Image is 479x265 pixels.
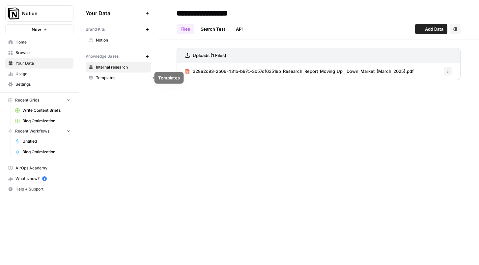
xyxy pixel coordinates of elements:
[96,37,148,43] span: Notion
[42,176,47,181] a: 5
[5,173,73,184] button: What's new? 5
[177,24,194,34] a: Files
[15,165,70,171] span: AirOps Academy
[415,24,447,34] button: Add Data
[15,60,70,66] span: Your Data
[43,177,45,180] text: 5
[8,8,19,19] img: Notion Logo
[6,174,73,184] div: What's new?
[86,62,151,73] a: Internal research
[86,26,105,32] span: Brand Kits
[15,186,70,192] span: Help + Support
[15,50,70,56] span: Browse
[12,105,73,116] a: Write Content Briefs
[22,10,62,17] span: Notion
[5,184,73,194] button: Help + Support
[193,52,226,59] h3: Uploads (1 Files)
[425,26,443,32] span: Add Data
[5,5,73,22] button: Workspace: Notion
[185,48,226,63] a: Uploads (1 Files)
[22,107,70,113] span: Write Content Briefs
[22,118,70,124] span: Blog Optimization
[5,37,73,47] a: Home
[15,128,49,134] span: Recent Workflows
[96,75,148,81] span: Templates
[185,63,414,80] a: 328e2c93-2b06-431b-b97c-3b57df63519b_Research_Report_Moving_Up__Down_Market_(March_2025).pdf
[86,53,119,59] span: Knowledge Bases
[86,73,151,83] a: Templates
[5,24,73,34] button: New
[5,69,73,79] a: Usage
[5,47,73,58] a: Browse
[22,149,70,155] span: Blog Optimization
[86,9,143,17] span: Your Data
[5,126,73,136] button: Recent Workflows
[15,71,70,77] span: Usage
[86,35,151,45] a: Notion
[15,97,39,103] span: Recent Grids
[12,136,73,147] a: Untitled
[22,138,70,144] span: Untitled
[197,24,229,34] a: Search Test
[12,147,73,157] a: Blog Optimization
[5,163,73,173] a: AirOps Academy
[5,95,73,105] button: Recent Grids
[15,39,70,45] span: Home
[232,24,247,34] a: API
[96,64,148,70] span: Internal research
[5,79,73,90] a: Settings
[15,81,70,87] span: Settings
[5,58,73,69] a: Your Data
[12,116,73,126] a: Blog Optimization
[32,26,41,33] span: New
[193,68,414,74] span: 328e2c93-2b06-431b-b97c-3b57df63519b_Research_Report_Moving_Up__Down_Market_(March_2025).pdf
